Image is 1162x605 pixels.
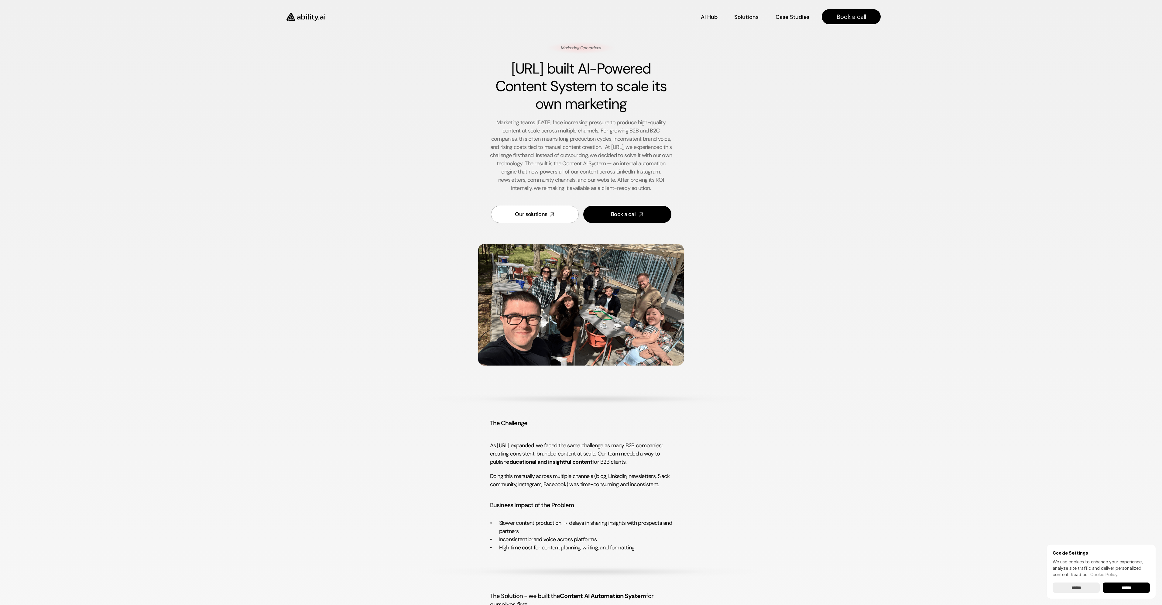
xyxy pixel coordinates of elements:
[776,12,810,22] a: Case Studies
[561,45,601,51] p: Marketing Operations
[499,544,672,552] p: High time cost for content planning, writing, and formatting
[1053,550,1150,555] h6: Cookie Settings
[490,472,672,489] p: Doing this manually across multiple channels (blog, LinkedIn, newsletters, Slack community, Insta...
[776,13,810,21] p: Case Studies
[701,12,718,22] a: AI Hub
[490,60,672,112] h1: [URL] built AI-Powered Content System to scale its own marketing
[1071,572,1118,577] span: Read our .
[490,119,672,192] p: Marketing teams [DATE] face increasing pressure to produce high-quality content at scale across m...
[499,519,672,535] p: Slower content production → delays in sharing insights with prospects and partners
[1053,559,1150,578] p: We use cookies to enhance your experience, analyze site traffic and deliver personalized content.
[701,13,718,21] p: AI Hub
[837,12,866,21] p: Book a call
[490,501,672,509] h4: Business Impact of the Problem
[490,419,672,427] h4: The Challenge
[822,9,881,24] a: Book a call
[506,458,592,466] strong: educational and insightful content
[560,592,646,600] strong: Content AI Automation System
[583,206,671,223] a: Book a call
[491,206,579,223] a: Our solutions
[735,12,759,22] a: Solutions
[611,211,636,218] div: Book a call
[499,535,672,544] p: Inconsistent brand voice across platforms
[334,9,881,24] nav: Main navigation
[1090,572,1117,577] a: Cookie Policy
[735,13,759,21] p: Solutions
[515,211,547,218] div: Our solutions
[490,433,672,466] p: As [URL] expanded, we faced the same challenge as many B2B companies: creating consistent, brande...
